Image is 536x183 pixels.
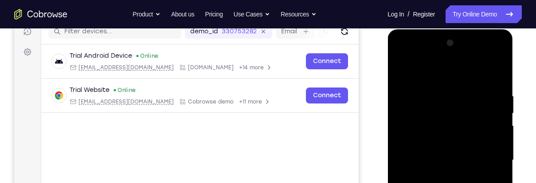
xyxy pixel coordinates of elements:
div: App [165,66,219,73]
label: Email [267,29,283,38]
div: Email [55,100,160,107]
h1: Connect [34,5,82,20]
label: demo_id [176,29,204,38]
span: Cobrowse.io [174,66,219,73]
button: Use Cases [234,5,270,23]
div: Open device details [27,81,344,115]
span: web@example.com [64,100,160,107]
label: User ID [309,29,332,38]
div: Trial Website [55,88,95,97]
span: / [407,9,409,20]
button: Refresh [323,27,337,41]
button: Resources [281,5,317,23]
a: Log In [387,5,404,23]
a: Connect [292,56,334,72]
input: Filter devices... [50,29,162,38]
span: Cobrowse demo [174,100,219,107]
a: Go to the home page [14,9,67,20]
a: Pricing [205,5,223,23]
div: Online [99,89,122,96]
a: Try Online Demo [446,5,522,23]
a: Register [413,5,435,23]
div: New devices found. [100,91,102,93]
div: New devices found. [122,57,124,59]
button: Product [133,5,160,23]
div: App [165,100,219,107]
div: Email [55,66,160,73]
a: Connect [292,90,334,106]
div: Open device details [27,47,344,81]
div: Online [121,55,145,62]
span: +11 more [225,100,248,107]
div: Trial Android Device [55,54,118,63]
span: +14 more [225,66,250,73]
span: android@example.com [64,66,160,73]
a: About us [171,5,194,23]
